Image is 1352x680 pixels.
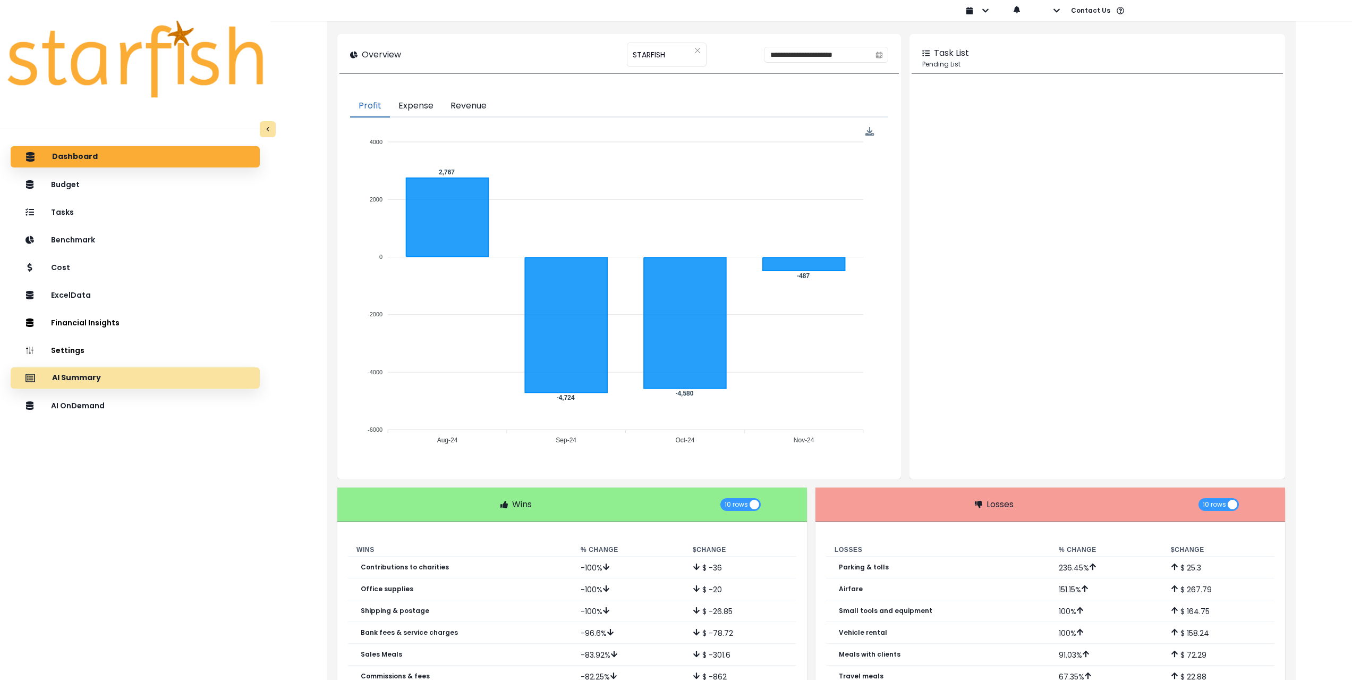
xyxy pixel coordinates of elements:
[370,196,382,203] tspan: 2000
[839,607,932,615] p: Small tools and equipment
[368,312,382,318] tspan: -2000
[437,437,458,444] tspan: Aug-24
[934,47,969,60] p: Task List
[11,367,260,389] button: AI Summary
[11,202,260,223] button: Tasks
[1050,644,1162,666] td: 91.03 %
[572,644,684,666] td: -83.92 %
[11,146,260,167] button: Dashboard
[361,673,430,680] p: Commissions & fees
[1162,578,1274,600] td: $ 267.79
[572,543,684,557] th: % Change
[11,395,260,416] button: AI OnDemand
[987,498,1014,511] p: Losses
[684,600,796,622] td: $ -26.85
[379,254,382,260] tspan: 0
[725,498,748,511] span: 10 rows
[1203,498,1226,511] span: 10 rows
[11,174,260,195] button: Budget
[51,236,95,245] p: Benchmark
[442,95,495,117] button: Revenue
[684,644,796,666] td: $ -301.6
[51,208,74,217] p: Tasks
[684,557,796,578] td: $ -36
[694,45,701,56] button: Clear
[839,651,900,658] p: Meals with clients
[52,152,98,162] p: Dashboard
[865,127,874,136] div: Menu
[361,607,429,615] p: Shipping & postage
[794,437,814,444] tspan: Nov-24
[512,498,532,511] p: Wins
[694,47,701,54] svg: close
[390,95,442,117] button: Expense
[1162,622,1274,644] td: $ 158.24
[684,578,796,600] td: $ -20
[370,139,382,145] tspan: 4000
[368,426,382,433] tspan: -6000
[1050,543,1162,557] th: % Change
[1050,578,1162,600] td: 151.15 %
[633,44,665,66] span: STARFISH
[51,263,70,272] p: Cost
[839,564,889,571] p: Parking & tolls
[1162,557,1274,578] td: $ 25.3
[52,373,101,383] p: AI Summary
[11,229,260,250] button: Benchmark
[1050,622,1162,644] td: 100 %
[865,127,874,136] img: Download Profit
[1162,644,1274,666] td: $ 72.29
[572,622,684,644] td: -96.6 %
[1162,543,1274,557] th: $ Change
[839,629,887,636] p: Vehicle rental
[684,622,796,644] td: $ -78.72
[684,543,796,557] th: $ Change
[676,437,695,444] tspan: Oct-24
[875,51,883,58] svg: calendar
[348,543,572,557] th: Wins
[556,437,577,444] tspan: Sep-24
[1050,600,1162,622] td: 100 %
[51,180,80,189] p: Budget
[51,291,91,300] p: ExcelData
[361,629,458,636] p: Bank fees & service charges
[572,578,684,600] td: -100 %
[361,651,402,658] p: Sales Meals
[839,585,863,593] p: Airfare
[368,369,382,375] tspan: -4000
[350,95,390,117] button: Profit
[361,564,449,571] p: Contributions to charities
[572,557,684,578] td: -100 %
[11,312,260,333] button: Financial Insights
[11,340,260,361] button: Settings
[1050,557,1162,578] td: 236.45 %
[361,585,413,593] p: Office supplies
[922,60,1272,69] p: Pending List
[362,48,401,61] p: Overview
[839,673,883,680] p: Travel meals
[11,284,260,306] button: ExcelData
[11,257,260,278] button: Cost
[1162,600,1274,622] td: $ 164.75
[826,543,1050,557] th: Losses
[51,401,105,410] p: AI OnDemand
[572,600,684,622] td: -100 %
